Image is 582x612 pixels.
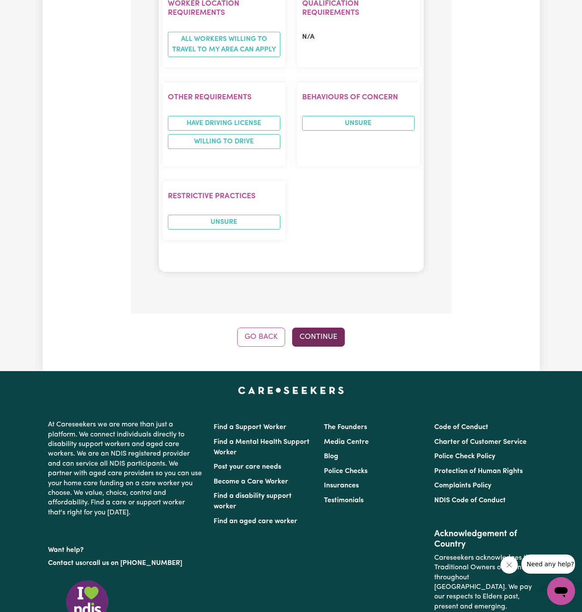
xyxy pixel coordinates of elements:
[168,134,280,149] li: Willing to drive
[434,439,527,446] a: Charter of Customer Service
[302,93,415,102] h2: Behaviours of Concern
[434,468,523,475] a: Protection of Human Rights
[214,424,286,431] a: Find a Support Worker
[324,453,338,460] a: Blog
[434,497,506,504] a: NDIS Code of Conduct
[324,468,368,475] a: Police Checks
[48,416,203,521] p: At Careseekers we are more than just a platform. We connect individuals directly to disability su...
[214,439,310,456] a: Find a Mental Health Support Worker
[547,577,575,605] iframe: Button to launch messaging window
[168,32,280,57] span: All workers willing to travel to my area can apply
[302,34,314,41] span: N/A
[48,555,203,571] p: or
[214,478,288,485] a: Become a Care Worker
[324,439,369,446] a: Media Centre
[434,482,491,489] a: Complaints Policy
[302,116,415,131] span: UNSURE
[168,93,280,102] h2: Other requirements
[168,192,280,201] h2: Restrictive Practices
[434,453,495,460] a: Police Check Policy
[434,424,488,431] a: Code of Conduct
[214,493,292,510] a: Find a disability support worker
[324,497,364,504] a: Testimonials
[89,560,182,567] a: call us on [PHONE_NUMBER]
[500,556,518,574] iframe: Close message
[168,215,280,230] span: UNSURE
[238,387,344,394] a: Careseekers home page
[214,518,297,525] a: Find an aged care worker
[168,116,280,131] li: Have driving license
[214,463,281,470] a: Post your care needs
[48,560,82,567] a: Contact us
[237,328,285,347] button: Go Back
[292,328,345,347] button: Continue
[48,542,203,555] p: Want help?
[434,529,534,550] h2: Acknowledgement of Country
[324,424,367,431] a: The Founders
[324,482,359,489] a: Insurances
[521,555,575,574] iframe: Message from company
